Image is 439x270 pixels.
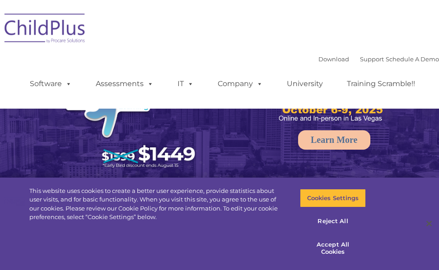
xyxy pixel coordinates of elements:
font: | [318,55,439,63]
a: Download [318,55,349,63]
a: Support [360,55,384,63]
button: Reject All [300,212,366,231]
a: University [278,75,332,93]
div: This website uses cookies to create a better user experience, provide statistics about user visit... [29,187,287,222]
button: Cookies Settings [300,189,366,208]
a: Schedule A Demo [386,55,439,63]
a: IT [168,75,203,93]
a: Learn More [298,130,370,150]
a: Assessments [87,75,163,93]
a: Software [21,75,81,93]
a: Company [209,75,272,93]
button: Close [419,214,439,233]
button: Accept All Cookies [300,235,366,261]
a: Training Scramble!! [338,75,424,93]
